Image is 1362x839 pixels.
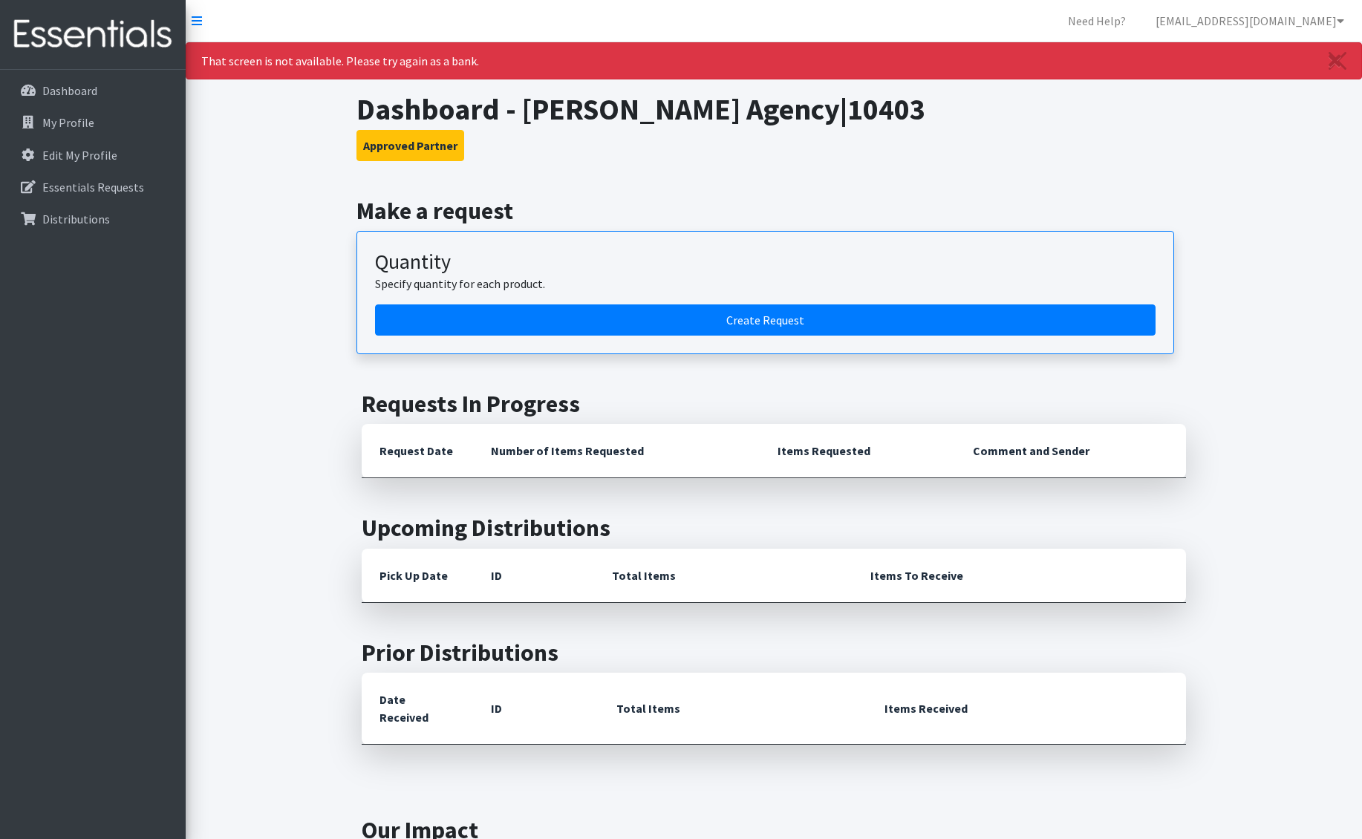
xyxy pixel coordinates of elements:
[362,639,1186,667] h2: Prior Distributions
[760,424,955,478] th: Items Requested
[186,42,1362,79] div: That screen is not available. Please try again as a bank.
[1144,6,1356,36] a: [EMAIL_ADDRESS][DOMAIN_NAME]
[375,249,1156,275] h3: Quantity
[853,549,1186,603] th: Items To Receive
[1314,43,1361,79] a: Close
[473,549,594,603] th: ID
[362,424,473,478] th: Request Date
[362,514,1186,542] h2: Upcoming Distributions
[42,83,97,98] p: Dashboard
[362,390,1186,418] h2: Requests In Progress
[375,275,1156,293] p: Specify quantity for each product.
[6,140,180,170] a: Edit My Profile
[473,424,760,478] th: Number of Items Requested
[42,180,144,195] p: Essentials Requests
[6,76,180,105] a: Dashboard
[356,197,1192,225] h2: Make a request
[473,673,599,745] th: ID
[356,130,464,161] button: Approved Partner
[955,424,1186,478] th: Comment and Sender
[867,673,1186,745] th: Items Received
[42,148,117,163] p: Edit My Profile
[594,549,853,603] th: Total Items
[6,172,180,202] a: Essentials Requests
[362,549,473,603] th: Pick Up Date
[362,673,473,745] th: Date Received
[356,91,1192,127] h1: Dashboard - [PERSON_NAME] Agency|10403
[1056,6,1138,36] a: Need Help?
[375,304,1156,336] a: Create a request by quantity
[42,115,94,130] p: My Profile
[6,10,180,59] img: HumanEssentials
[42,212,110,226] p: Distributions
[6,108,180,137] a: My Profile
[6,204,180,234] a: Distributions
[599,673,866,745] th: Total Items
